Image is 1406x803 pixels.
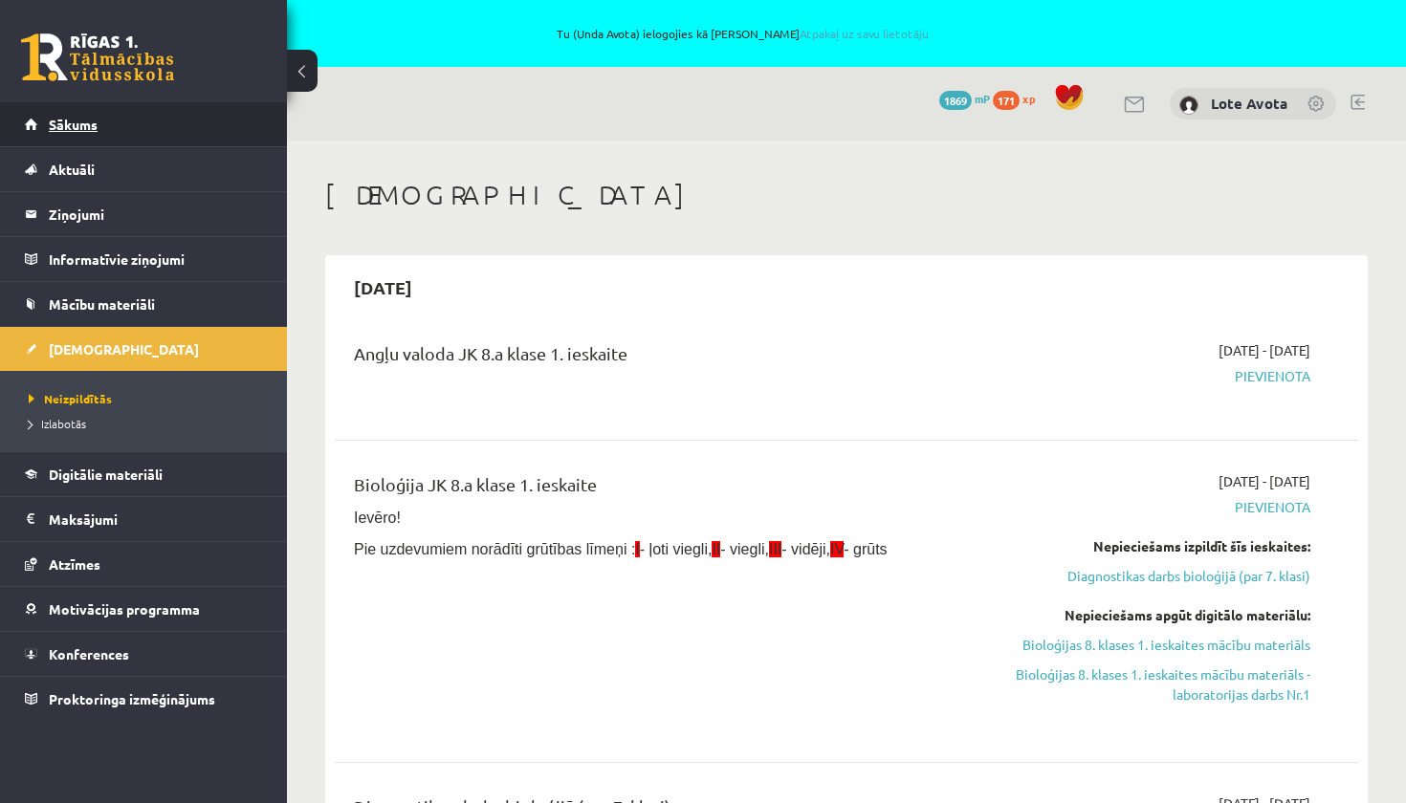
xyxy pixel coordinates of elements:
[830,541,844,557] span: IV
[25,102,263,146] a: Sākums
[1011,366,1310,386] span: Pievienota
[1219,340,1310,360] span: [DATE] - [DATE]
[635,541,639,557] span: I
[354,510,401,526] span: Ievēro!
[1011,635,1310,655] a: Bioloģijas 8. klases 1. ieskaites mācību materiāls
[220,28,1265,39] span: Tu (Unda Avota) ielogojies kā [PERSON_NAME]
[49,295,155,313] span: Mācību materiāli
[354,340,982,376] div: Angļu valoda JK 8.a klase 1. ieskaite
[49,645,129,662] span: Konferences
[1179,96,1198,115] img: Lote Avota
[1011,664,1310,705] a: Bioloģijas 8. klases 1. ieskaites mācību materiāls - laboratorijas darbs Nr.1
[25,542,263,586] a: Atzīmes
[49,466,163,483] span: Digitālie materiāli
[354,541,888,557] span: Pie uzdevumiem norādīti grūtības līmeņi : - ļoti viegli, - viegli, - vidēji, - grūts
[354,471,982,507] div: Bioloģija JK 8.a klase 1. ieskaite
[29,416,86,431] span: Izlabotās
[29,415,268,432] a: Izlabotās
[25,632,263,676] a: Konferences
[939,91,972,110] span: 1869
[25,282,263,326] a: Mācību materiāli
[1219,471,1310,491] span: [DATE] - [DATE]
[49,116,98,133] span: Sākums
[335,265,431,310] h2: [DATE]
[49,340,199,358] span: [DEMOGRAPHIC_DATA]
[993,91,1020,110] span: 171
[25,452,263,496] a: Digitālie materiāli
[49,690,215,707] span: Proktoringa izmēģinājums
[975,91,990,106] span: mP
[1011,566,1310,586] a: Diagnostikas darbs bioloģijā (par 7. klasi)
[1011,536,1310,556] div: Nepieciešams izpildīt šīs ieskaites:
[21,33,174,81] a: Rīgas 1. Tālmācības vidusskola
[49,497,263,541] legend: Maksājumi
[29,390,268,407] a: Neizpildītās
[769,541,781,557] span: III
[800,26,929,41] a: Atpakaļ uz savu lietotāju
[1011,605,1310,625] div: Nepieciešams apgūt digitālo materiālu:
[29,391,112,406] span: Neizpildītās
[25,327,263,371] a: [DEMOGRAPHIC_DATA]
[49,161,95,178] span: Aktuāli
[25,147,263,191] a: Aktuāli
[939,91,990,106] a: 1869 mP
[49,600,200,618] span: Motivācijas programma
[993,91,1044,106] a: 171 xp
[25,677,263,721] a: Proktoringa izmēģinājums
[1211,94,1287,113] a: Lote Avota
[712,541,720,557] span: II
[325,179,1368,211] h1: [DEMOGRAPHIC_DATA]
[25,192,263,236] a: Ziņojumi
[49,555,100,573] span: Atzīmes
[1011,497,1310,517] span: Pievienota
[49,237,263,281] legend: Informatīvie ziņojumi
[25,237,263,281] a: Informatīvie ziņojumi
[49,192,263,236] legend: Ziņojumi
[25,497,263,541] a: Maksājumi
[1022,91,1035,106] span: xp
[25,587,263,631] a: Motivācijas programma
